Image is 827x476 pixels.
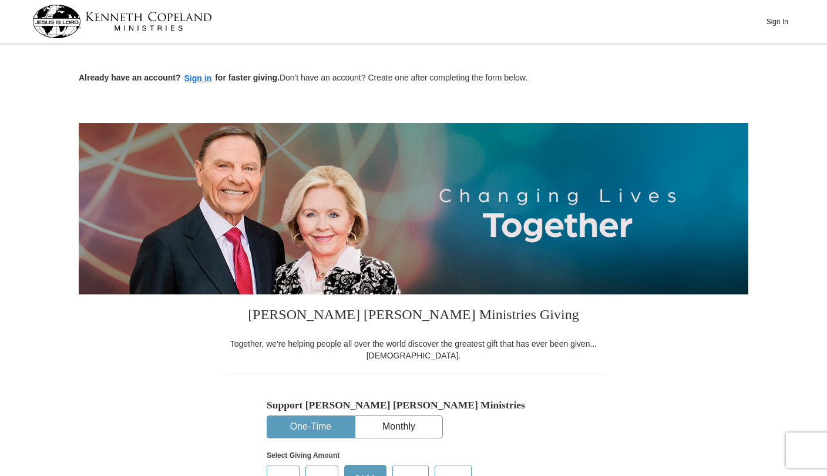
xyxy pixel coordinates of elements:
div: Together, we're helping people all over the world discover the greatest gift that has ever been g... [223,338,604,361]
strong: Already have an account? for faster giving. [79,73,280,82]
button: Sign in [181,72,216,85]
button: One-Time [267,416,354,438]
img: kcm-header-logo.svg [32,5,212,38]
p: Don't have an account? Create one after completing the form below. [79,72,748,85]
button: Monthly [355,416,442,438]
h5: Support [PERSON_NAME] [PERSON_NAME] Ministries [267,399,560,411]
h3: [PERSON_NAME] [PERSON_NAME] Ministries Giving [223,294,604,338]
button: Sign In [759,12,795,31]
strong: Select Giving Amount [267,451,339,460]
